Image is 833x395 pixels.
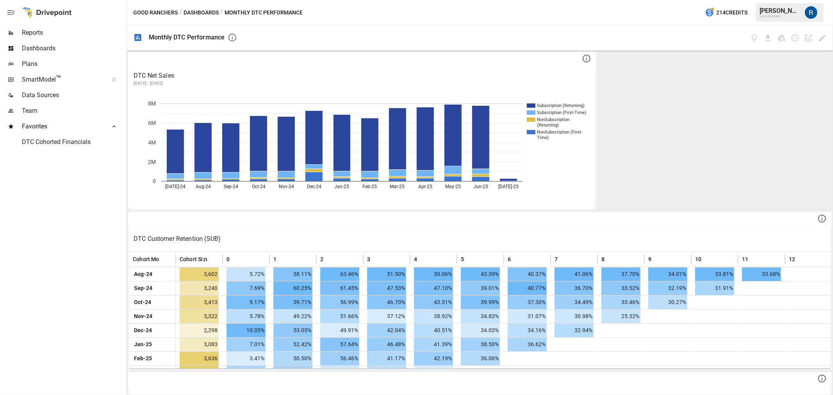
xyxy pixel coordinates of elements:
span: Jan-25 [133,338,153,351]
div: [PERSON_NAME] [760,7,800,14]
span: 57.64% [320,338,359,351]
span: Cohort Size [180,255,209,263]
button: Sort [749,254,760,265]
span: 53.05% [273,324,312,337]
span: 7.01% [227,338,266,351]
span: 59.71% [273,295,312,309]
p: [DATE] - [DATE] [134,80,591,87]
span: 8 [601,255,605,263]
span: 10 [695,255,701,263]
span: 30.27% [648,295,687,309]
span: 34.03% [461,324,500,337]
button: Sort [324,254,335,265]
text: Sep-24 [224,184,238,189]
span: 38.50% [461,338,500,351]
span: 47.53% [367,281,406,295]
span: 40.07% [367,366,406,379]
span: Mar-25 [133,366,153,379]
span: 56.46% [320,352,359,365]
text: Time) [537,135,549,140]
span: 1 [273,255,276,263]
span: 47.10% [414,281,453,295]
span: 3,602 [180,267,219,281]
button: Sort [230,254,241,265]
span: 36.06% [461,352,500,365]
text: 4M [148,139,156,146]
button: Sort [371,254,382,265]
span: 37.12% [367,310,406,323]
img: Roman Romero [805,6,817,19]
span: 50.06% [414,267,453,281]
span: 34.49% [555,295,594,309]
text: NonSubscription [537,117,569,122]
button: Sort [558,254,569,265]
span: 41.39% [414,338,453,351]
span: 51.66% [320,310,359,323]
span: 25.32% [601,310,640,323]
span: 36.70% [555,281,594,295]
span: Dec-24 [133,324,153,337]
button: Sort [512,254,523,265]
span: Cohort Month [133,255,168,263]
span: 31.91% [695,281,734,295]
span: 32.19% [648,281,687,295]
span: DTC Cohorted Financials [22,137,125,147]
span: Aug-24 [133,267,153,281]
div: A chart. [129,92,592,209]
button: Edit dashboard [818,34,827,43]
span: 5.78% [227,310,266,323]
text: 2M [148,159,156,165]
text: NonSubscription (First- [537,130,582,135]
div: Good Ranchers [760,14,800,18]
span: 3,083 [180,338,219,351]
span: 32.94% [555,324,594,337]
span: 58.11% [273,267,312,281]
text: Apr-25 [418,184,432,189]
span: 50.88% [320,366,359,379]
span: 43.51% [414,295,453,309]
span: 41.17% [367,352,406,365]
text: Subscription (Returning) [537,103,585,108]
span: Plans [22,59,125,69]
span: 40.37% [508,267,547,281]
text: Jun-25 [473,184,488,189]
span: 42.19% [414,352,453,365]
button: Sort [796,254,807,265]
span: 3 [367,255,370,263]
span: 33.46% [601,295,640,309]
text: 8M [148,100,156,107]
span: 31.07% [508,310,547,323]
text: May-25 [445,184,461,189]
button: Sort [208,254,219,265]
span: 6.88% [227,366,266,379]
span: ™ [56,74,61,84]
button: View documentation [750,34,759,43]
span: 52.42% [273,338,312,351]
span: 49.22% [273,310,312,323]
button: Sort [605,254,616,265]
p: DTC Net Sales [134,71,591,80]
span: 214 Credits [716,8,747,18]
span: 38.92% [414,310,453,323]
span: 9.17% [227,295,266,309]
button: 214Credits [702,5,751,20]
text: Dec-24 [307,184,321,189]
span: SmartModel [22,75,103,84]
span: Oct-24 [133,295,152,309]
span: 33.52% [601,281,640,295]
span: 30.98% [555,310,594,323]
span: Dashboards [22,44,125,53]
span: 3,322 [180,310,219,323]
button: Add widget [804,34,813,43]
div: Monthly DTC Performance [149,34,225,41]
text: Mar-25 [390,184,405,189]
text: [DATE]-25 [498,184,519,189]
span: 37.30% [508,295,547,309]
button: Roman Romero [800,2,822,23]
span: 10.05% [227,324,266,337]
span: Team [22,106,125,116]
span: 34.16% [508,324,547,337]
button: Dashboards [184,8,219,18]
span: 11 [742,255,748,263]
